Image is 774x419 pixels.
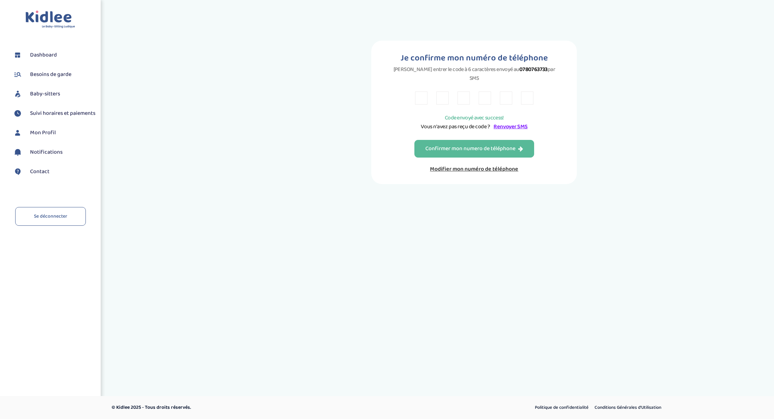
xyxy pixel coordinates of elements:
a: Conditions Générales d’Utilisation [592,403,664,412]
button: Confirmer mon numero de téléphone [414,140,534,158]
a: Contact [12,166,95,177]
div: Confirmer mon numero de téléphone [425,145,523,153]
p: [PERSON_NAME] entrer le code à 6 caractères envoyé au par SMS [392,65,556,83]
a: Renvoyer SMS [494,122,527,131]
a: Besoins de garde [12,69,95,80]
img: dashboard.svg [12,50,23,60]
h1: Je confirme mon numéro de téléphone [392,51,556,65]
a: Modifier mon numéro de téléphone [414,165,534,173]
a: Notifications [12,147,95,158]
p: Vous n'avez pas reçu de code ? [415,122,533,131]
a: Mon Profil [12,128,95,138]
a: Politique de confidentialité [532,403,591,412]
p: Code envoyé avec success! [421,113,527,122]
span: Besoins de garde [30,70,71,79]
a: Se déconnecter [15,207,86,226]
img: suivihoraire.svg [12,108,23,119]
img: besoin.svg [12,69,23,80]
img: babysitters.svg [12,89,23,99]
span: Contact [30,167,49,176]
span: Baby-sitters [30,90,60,98]
img: contact.svg [12,166,23,177]
strong: 0780763733 [519,65,548,74]
img: logo.svg [25,11,75,29]
p: © Kidlee 2025 - Tous droits réservés. [112,404,417,411]
img: profil.svg [12,128,23,138]
a: Dashboard [12,50,95,60]
span: Mon Profil [30,129,56,137]
a: Suivi horaires et paiements [12,108,95,119]
a: Baby-sitters [12,89,95,99]
img: notification.svg [12,147,23,158]
span: Notifications [30,148,63,157]
span: Dashboard [30,51,57,59]
span: Suivi horaires et paiements [30,109,95,118]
